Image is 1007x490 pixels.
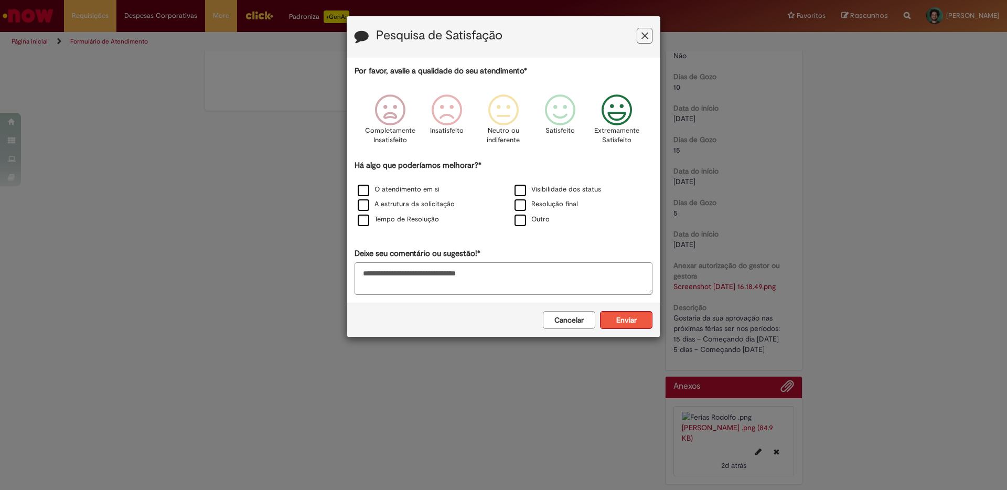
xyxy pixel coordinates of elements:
[485,126,522,145] p: Neutro ou indiferente
[477,87,530,158] div: Neutro ou indiferente
[533,87,587,158] div: Satisfeito
[363,87,416,158] div: Completamente Insatisfeito
[358,199,455,209] label: A estrutura da solicitação
[355,160,652,228] div: Há algo que poderíamos melhorar?*
[515,215,550,225] label: Outro
[590,87,644,158] div: Extremamente Satisfeito
[430,126,464,136] p: Insatisfeito
[376,29,502,42] label: Pesquisa de Satisfação
[358,185,440,195] label: O atendimento em si
[594,126,639,145] p: Extremamente Satisfeito
[600,311,652,329] button: Enviar
[515,185,601,195] label: Visibilidade dos status
[545,126,575,136] p: Satisfeito
[515,199,578,209] label: Resolução final
[420,87,474,158] div: Insatisfeito
[543,311,595,329] button: Cancelar
[355,66,527,77] label: Por favor, avalie a qualidade do seu atendimento*
[358,215,439,225] label: Tempo de Resolução
[355,248,480,259] label: Deixe seu comentário ou sugestão!*
[365,126,415,145] p: Completamente Insatisfeito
